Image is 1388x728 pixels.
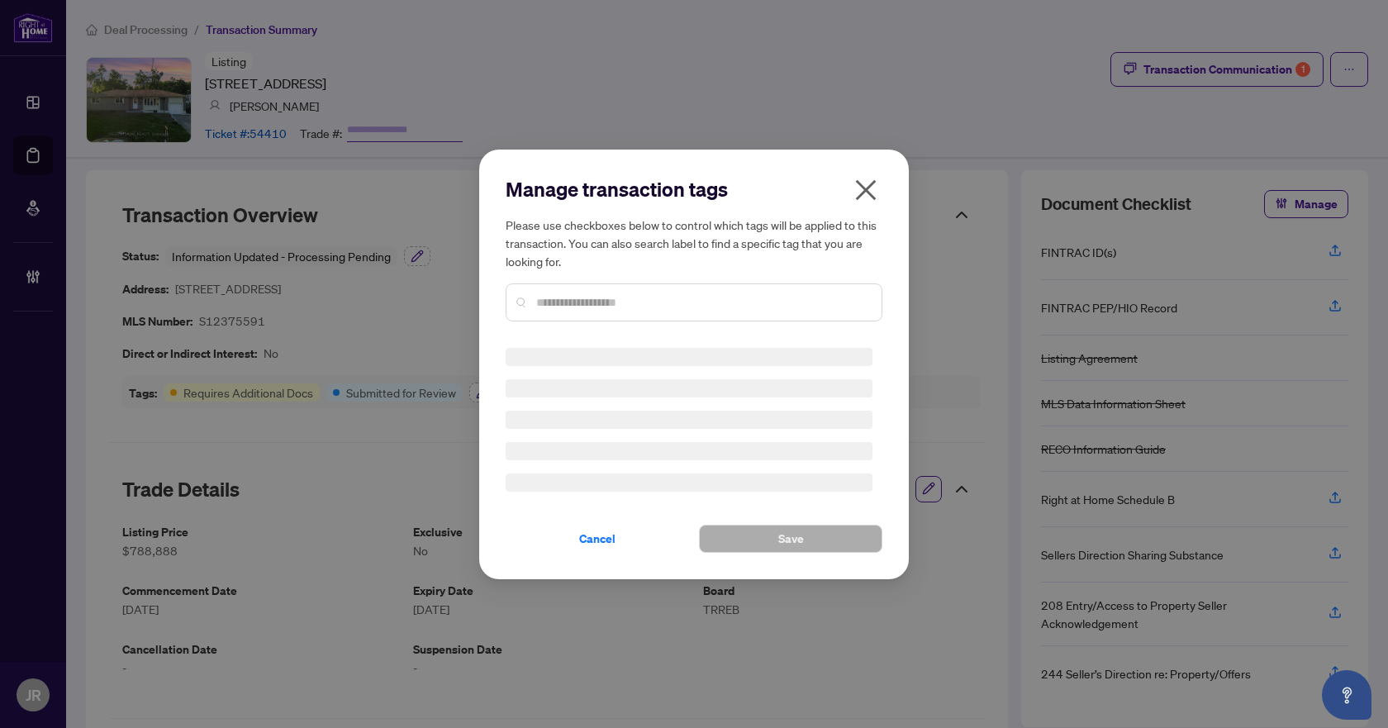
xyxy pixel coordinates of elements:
[506,216,882,270] h5: Please use checkboxes below to control which tags will be applied to this transaction. You can al...
[699,525,882,553] button: Save
[853,177,879,203] span: close
[1322,670,1371,720] button: Open asap
[506,176,882,202] h2: Manage transaction tags
[506,525,689,553] button: Cancel
[579,526,616,552] span: Cancel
